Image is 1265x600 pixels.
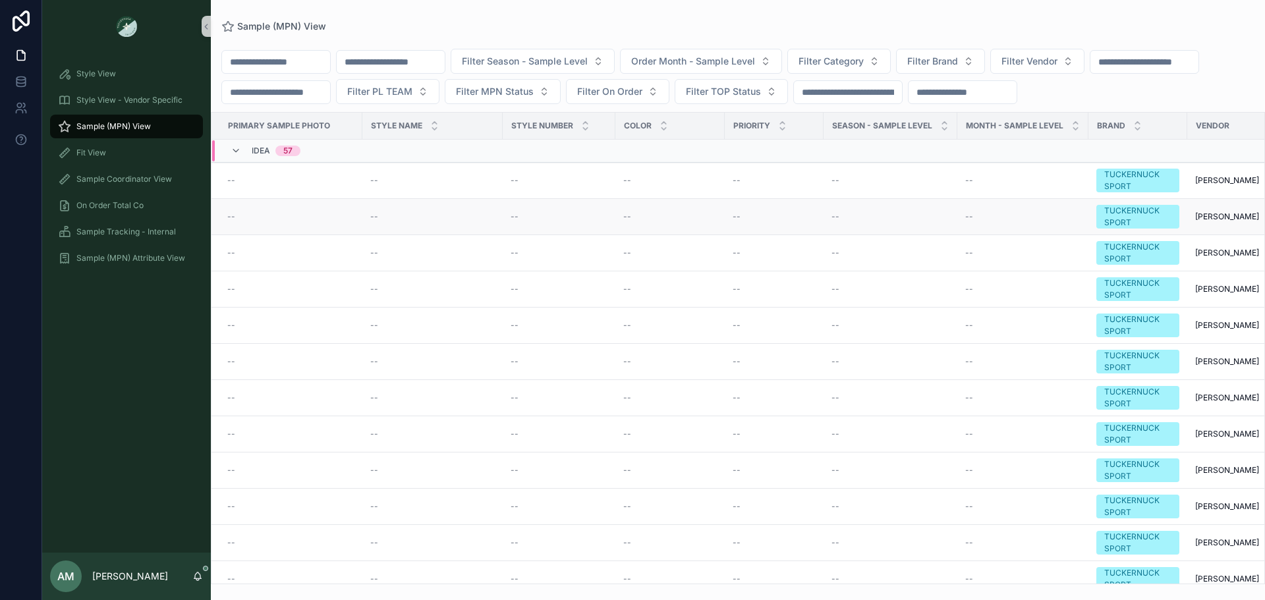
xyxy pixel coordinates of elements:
[462,55,588,68] span: Filter Season - Sample Level
[965,465,973,476] span: --
[511,175,607,186] a: --
[511,320,607,331] a: --
[990,49,1084,74] button: Select Button
[370,356,378,367] span: --
[1097,121,1125,131] span: Brand
[831,465,839,476] span: --
[1096,314,1179,337] a: TUCKERNUCK SPORT
[1096,386,1179,410] a: TUCKERNUCK SPORT
[227,465,354,476] a: --
[370,429,378,439] span: --
[228,121,330,131] span: PRIMARY SAMPLE PHOTO
[623,537,717,548] a: --
[965,175,973,186] span: --
[686,85,761,98] span: Filter TOP Status
[831,175,949,186] a: --
[733,537,741,548] span: --
[965,537,973,548] span: --
[1195,320,1259,331] span: [PERSON_NAME]
[50,220,203,244] a: Sample Tracking - Internal
[831,248,949,258] a: --
[965,284,1081,294] a: --
[733,356,741,367] span: --
[227,356,354,367] a: --
[733,537,816,548] a: --
[733,429,816,439] a: --
[831,574,839,584] span: --
[511,284,607,294] a: --
[965,211,1081,222] a: --
[336,79,439,104] button: Select Button
[1096,169,1179,192] a: TUCKERNUCK SPORT
[76,68,116,79] span: Style View
[831,320,839,331] span: --
[623,284,717,294] a: --
[623,248,631,258] span: --
[227,501,354,512] a: --
[733,429,741,439] span: --
[511,393,607,403] a: --
[227,248,354,258] a: --
[831,393,839,403] span: --
[965,175,1081,186] a: --
[1104,350,1171,373] div: TUCKERNUCK SPORT
[370,248,378,258] span: --
[1096,205,1179,229] a: TUCKERNUCK SPORT
[370,248,495,258] a: --
[370,320,495,331] a: --
[624,121,652,131] span: Color
[511,465,607,476] a: --
[623,320,631,331] span: --
[965,284,973,294] span: --
[965,574,973,584] span: --
[1096,567,1179,591] a: TUCKERNUCK SPORT
[456,85,534,98] span: Filter MPN Status
[370,356,495,367] a: --
[623,175,631,186] span: --
[965,393,1081,403] a: --
[965,320,1081,331] a: --
[511,356,519,367] span: --
[1096,422,1179,446] a: TUCKERNUCK SPORT
[511,211,607,222] a: --
[965,248,973,258] span: --
[907,55,958,68] span: Filter Brand
[965,501,973,512] span: --
[733,248,741,258] span: --
[965,501,1081,512] a: --
[511,356,607,367] a: --
[1195,465,1259,476] span: [PERSON_NAME]
[733,211,816,222] a: --
[623,537,631,548] span: --
[831,501,839,512] span: --
[623,175,717,186] a: --
[227,465,235,476] span: --
[733,320,741,331] span: --
[675,79,788,104] button: Select Button
[733,320,816,331] a: --
[370,284,378,294] span: --
[1104,386,1171,410] div: TUCKERNUCK SPORT
[1104,495,1171,518] div: TUCKERNUCK SPORT
[733,175,741,186] span: --
[370,574,495,584] a: --
[1195,175,1259,186] span: [PERSON_NAME]
[1104,567,1171,591] div: TUCKERNUCK SPORT
[227,501,235,512] span: --
[252,146,270,156] span: Idea
[227,320,354,331] a: --
[831,393,949,403] a: --
[347,85,412,98] span: Filter PL TEAM
[1195,356,1259,367] span: [PERSON_NAME]
[511,501,519,512] span: --
[831,537,949,548] a: --
[566,79,669,104] button: Select Button
[623,320,717,331] a: --
[511,175,519,186] span: --
[1104,205,1171,229] div: TUCKERNUCK SPORT
[623,465,631,476] span: --
[831,284,839,294] span: --
[1096,241,1179,265] a: TUCKERNUCK SPORT
[733,393,816,403] a: --
[623,248,717,258] a: --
